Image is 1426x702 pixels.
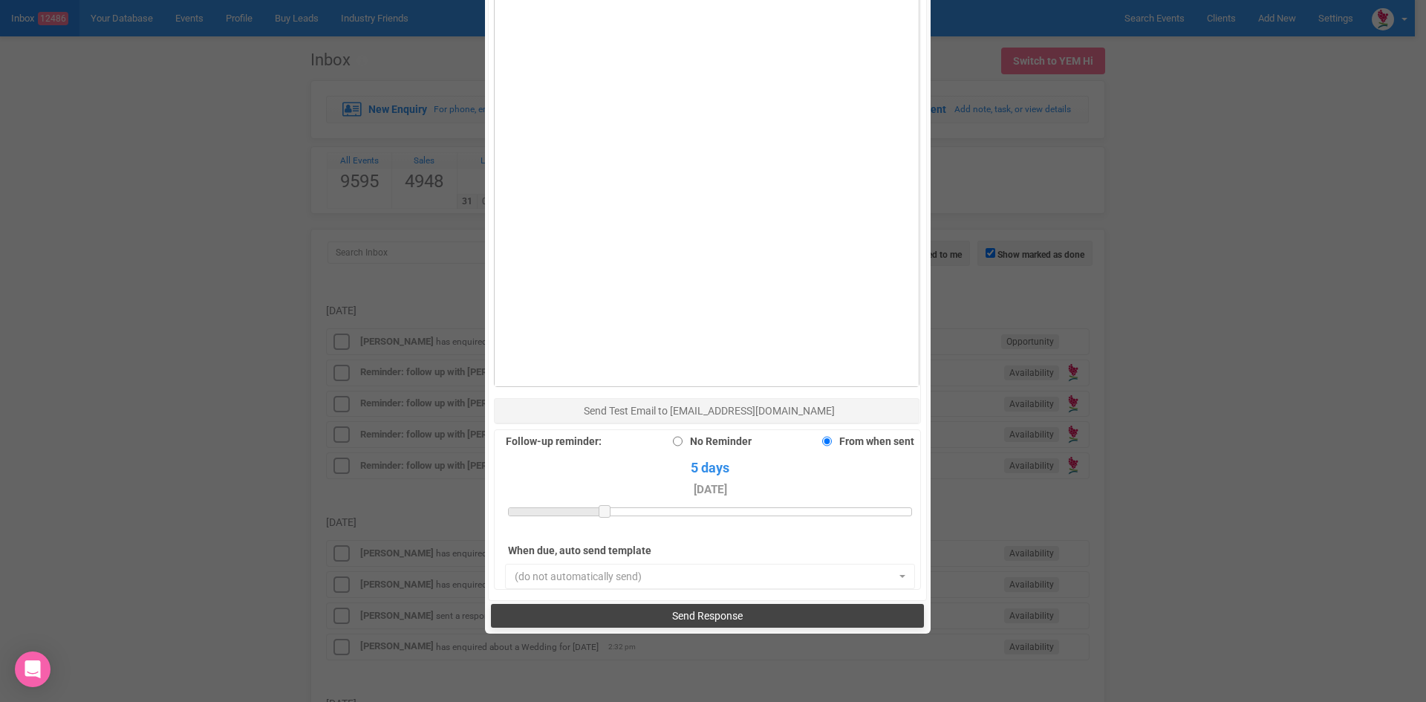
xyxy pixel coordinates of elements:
[508,540,716,561] label: When due, auto send template
[15,651,51,687] div: Open Intercom Messenger
[815,431,914,452] label: From when sent
[665,431,752,452] label: No Reminder
[584,405,835,417] span: Send Test Email to [EMAIL_ADDRESS][DOMAIN_NAME]
[694,483,727,496] small: [DATE]
[506,431,602,452] label: Follow-up reminder:
[515,569,896,584] span: (do not automatically send)
[508,458,912,500] span: 5 days
[672,610,743,622] span: Send Response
